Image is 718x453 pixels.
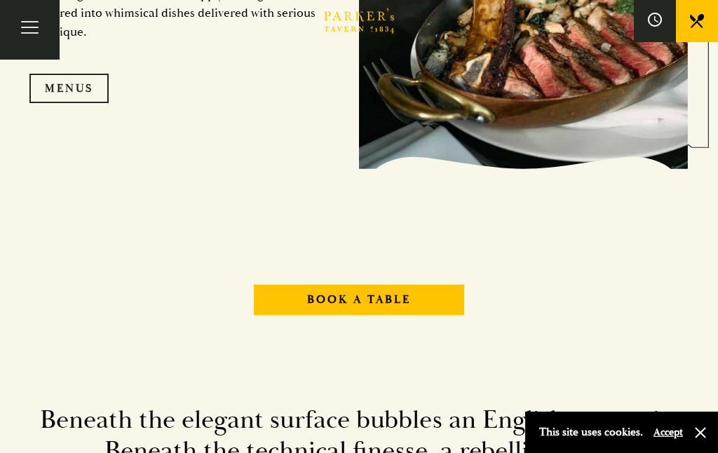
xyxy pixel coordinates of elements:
button: Accept [653,426,683,439]
a: Book A Table [254,285,464,314]
a: Menus [29,74,109,103]
button: Close and accept [693,426,707,440]
p: This site uses cookies. [539,422,643,442]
